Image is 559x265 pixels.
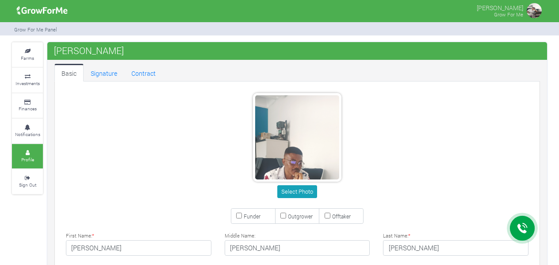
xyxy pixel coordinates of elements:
[21,55,34,61] small: Farms
[383,232,410,240] label: Last Name:
[124,64,163,82] a: Contract
[332,213,351,220] small: Offtaker
[12,43,43,67] a: Farms
[12,119,43,143] a: Notifications
[277,185,317,198] button: Select Photo
[19,182,36,188] small: Sign Out
[54,64,84,82] a: Basic
[225,232,255,240] label: Middle Name:
[66,232,94,240] label: First Name:
[19,105,37,112] small: Finances
[12,68,43,92] a: Investments
[525,2,543,19] img: growforme image
[14,26,57,33] small: Grow For Me Panel
[12,94,43,118] a: Finances
[280,213,286,218] input: Outgrower
[494,11,523,18] small: Grow For Me
[383,240,528,256] input: Last Name
[52,42,126,59] span: [PERSON_NAME]
[225,240,370,256] input: Middle Name
[15,131,40,137] small: Notifications
[15,80,40,86] small: Investments
[84,64,124,82] a: Signature
[477,2,523,12] p: [PERSON_NAME]
[325,213,330,218] input: Offtaker
[21,156,34,163] small: Profile
[14,2,71,19] img: growforme image
[12,169,43,194] a: Sign Out
[288,213,313,220] small: Outgrower
[12,144,43,168] a: Profile
[66,240,211,256] input: First Name
[244,213,260,220] small: Funder
[236,213,242,218] input: Funder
